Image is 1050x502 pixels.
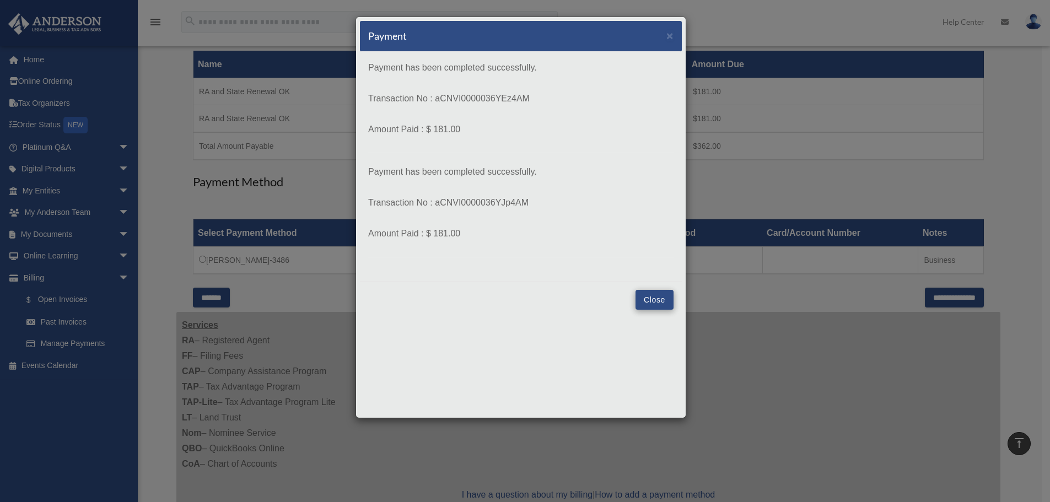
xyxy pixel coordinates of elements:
button: Close [636,290,674,310]
p: Payment has been completed successfully. [368,60,674,75]
h5: Payment [368,29,407,43]
span: × [666,29,674,42]
p: Amount Paid : $ 181.00 [368,122,674,137]
p: Payment has been completed successfully. [368,164,674,180]
p: Transaction No : aCNVI0000036YJp4AM [368,195,674,210]
p: Amount Paid : $ 181.00 [368,226,674,241]
p: Transaction No : aCNVI0000036YEz4AM [368,91,674,106]
button: Close [666,30,674,41]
